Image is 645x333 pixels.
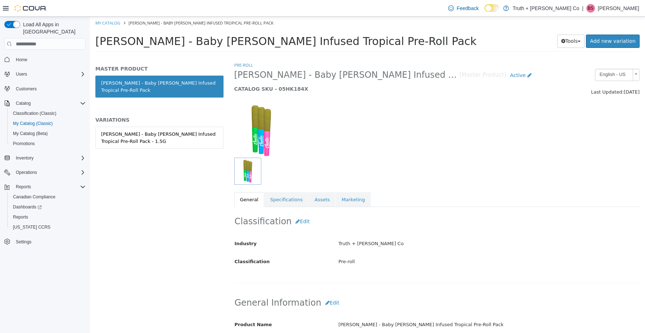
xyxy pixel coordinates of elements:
span: Inventory [16,155,33,161]
span: Active [420,56,436,62]
span: Settings [16,239,31,245]
span: [PERSON_NAME] - Baby [PERSON_NAME] Infused Tropical Pre-Roll Pack [5,18,387,31]
button: Catalog [1,98,89,108]
span: BS [588,4,594,13]
span: My Catalog (Beta) [13,131,48,136]
a: Promotions [10,139,38,148]
span: Industry [145,224,167,230]
button: Classification (Classic) [7,108,89,118]
span: Operations [13,168,86,177]
span: Inventory [13,154,86,162]
span: My Catalog (Beta) [10,129,86,138]
span: Product Name [145,305,182,311]
nav: Complex example [4,51,86,266]
a: Home [13,55,30,64]
p: [PERSON_NAME] [598,4,639,13]
button: Edit [202,198,224,212]
h5: MASTER PRODUCT [5,49,134,55]
span: Canadian Compliance [13,194,55,200]
a: General [144,176,174,191]
a: Marketing [246,176,281,191]
img: Cova [14,5,47,12]
a: Canadian Compliance [10,193,58,201]
span: Promotions [13,141,35,147]
span: Feedback [457,5,479,12]
span: Reports [13,183,86,191]
span: Customers [16,86,37,92]
button: Promotions [7,139,89,149]
button: Home [1,54,89,64]
span: Users [13,70,86,78]
button: Customers [1,84,89,94]
span: Reports [10,213,86,221]
span: [US_STATE] CCRS [13,224,50,230]
button: My Catalog (Beta) [7,129,89,139]
span: Classification (Classic) [13,111,57,116]
button: Reports [13,183,34,191]
button: [US_STATE] CCRS [7,222,89,232]
button: Reports [1,182,89,192]
a: My Catalog (Beta) [10,129,51,138]
button: Users [13,70,30,78]
span: [PERSON_NAME] - Baby [PERSON_NAME] Infused Tropical Pre-Roll Pack [39,4,184,9]
span: English - US [505,53,540,64]
button: Reports [7,212,89,222]
span: Customers [13,84,86,93]
div: Truth + [PERSON_NAME] Co [243,221,555,234]
a: [US_STATE] CCRS [10,223,53,231]
span: Canadian Compliance [10,193,86,201]
span: Operations [16,170,37,175]
span: Classification [145,242,180,248]
p: Truth + [PERSON_NAME] Co [513,4,579,13]
button: Operations [13,168,40,177]
a: Classification (Classic) [10,109,59,118]
div: Pre-roll [243,239,555,252]
span: [PERSON_NAME] - Baby [PERSON_NAME] Infused Tropical Pre-Roll Pack [144,53,370,64]
span: Dashboards [13,204,42,210]
span: Home [13,55,86,64]
span: Last Updated: [501,73,534,78]
span: Users [16,71,27,77]
span: My Catalog (Classic) [10,119,86,128]
button: Tools [467,18,495,31]
div: [PERSON_NAME] - Baby [PERSON_NAME] Infused Tropical Pre-Roll Pack [243,302,555,315]
a: Dashboards [7,202,89,212]
p: | [582,4,583,13]
a: Assets [219,176,245,191]
span: Classification (Classic) [10,109,86,118]
h5: VARIATIONS [5,100,134,107]
h2: General Information [145,280,550,293]
a: Specifications [175,176,218,191]
button: Settings [1,237,89,247]
div: [PERSON_NAME] - Baby [PERSON_NAME] Infused Tropical Pre-Roll Pack - 1.5G [11,114,128,128]
a: Customers [13,85,40,93]
button: Edit [231,280,253,293]
input: Dark Mode [484,4,500,12]
a: Settings [13,238,34,246]
button: Inventory [1,153,89,163]
h5: CATALOG SKU - 05HK184X [144,69,446,76]
a: Dashboards [10,203,45,211]
div: Brad Styles [586,4,595,13]
span: My Catalog (Classic) [13,121,53,126]
span: Load All Apps in [GEOGRAPHIC_DATA] [20,21,86,35]
h2: Classification [145,198,550,212]
a: Reports [10,213,31,221]
button: Catalog [13,99,33,108]
span: Reports [13,214,28,220]
span: Settings [13,237,86,246]
span: Catalog [16,100,31,106]
button: Operations [1,167,89,177]
span: Reports [16,184,31,190]
a: Pre-roll [144,46,163,51]
span: Catalog [13,99,86,108]
button: Inventory [13,154,36,162]
a: My Catalog [5,4,30,9]
a: English - US [505,52,550,64]
span: Home [16,57,27,63]
img: 150 [144,87,198,141]
span: Dashboards [10,203,86,211]
a: [PERSON_NAME] - Baby [PERSON_NAME] Infused Tropical Pre-Roll Pack [5,59,134,81]
a: Feedback [445,1,482,15]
